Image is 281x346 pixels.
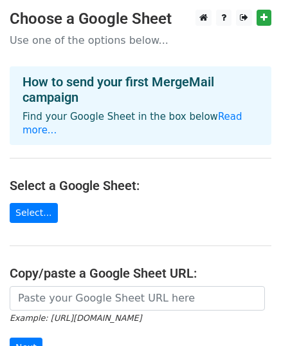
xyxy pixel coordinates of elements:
input: Paste your Google Sheet URL here [10,286,265,311]
small: Example: [URL][DOMAIN_NAME] [10,313,141,323]
h4: Copy/paste a Google Sheet URL: [10,265,271,281]
h4: How to send your first MergeMail campaign [23,74,258,105]
h3: Choose a Google Sheet [10,10,271,28]
p: Find your Google Sheet in the box below [23,110,258,137]
p: Use one of the options below... [10,34,271,47]
a: Read more... [23,111,242,136]
h4: Select a Google Sheet: [10,178,271,193]
a: Select... [10,203,58,223]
